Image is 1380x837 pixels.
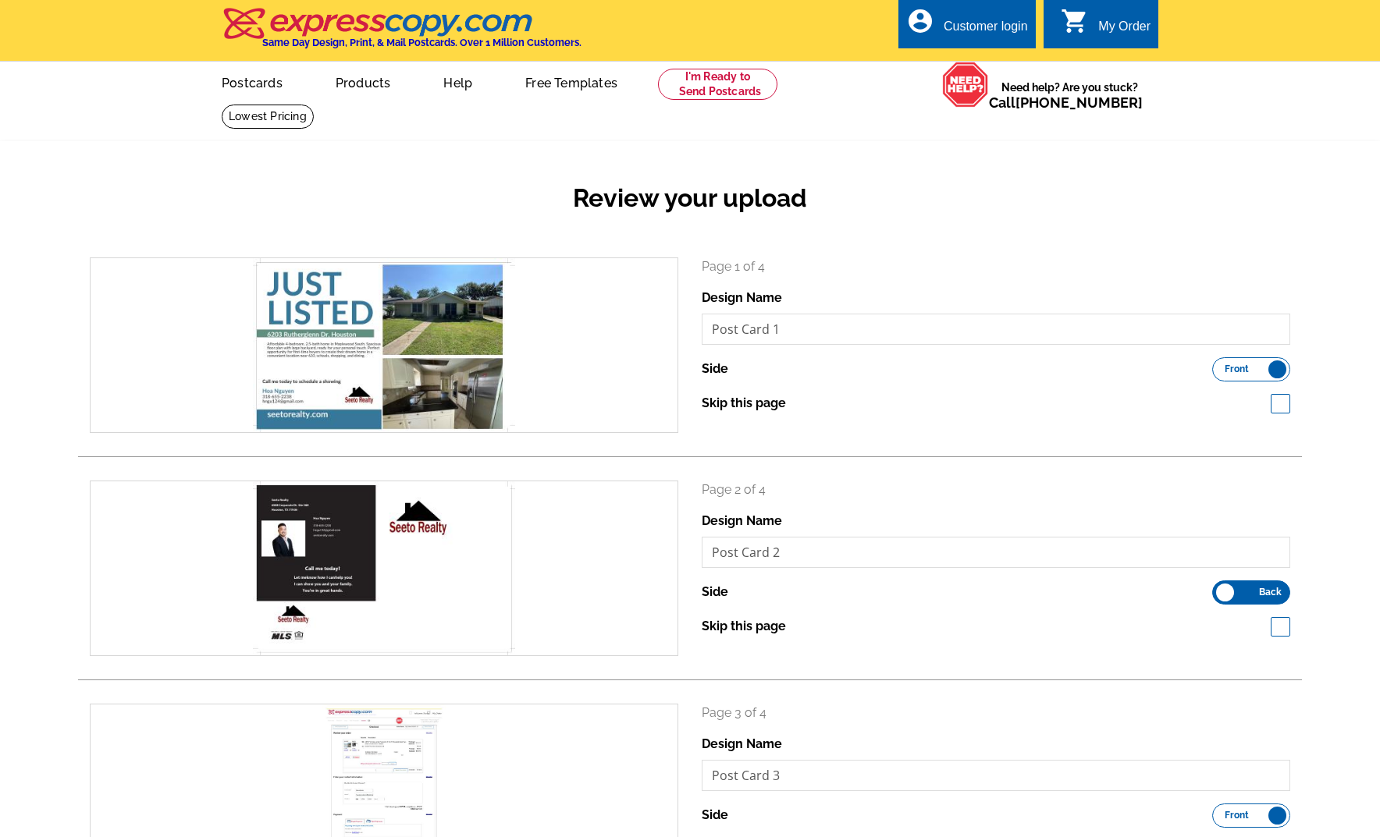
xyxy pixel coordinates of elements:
label: Side [702,806,728,825]
span: Front [1225,365,1249,373]
a: shopping_cart My Order [1061,17,1151,37]
a: [PHONE_NUMBER] [1015,94,1143,111]
p: Page 1 of 4 [702,257,1290,276]
a: account_circle Customer login [906,17,1028,37]
input: File Name [702,760,1290,791]
span: Need help? Are you stuck? [989,80,1151,111]
a: Same Day Design, Print, & Mail Postcards. Over 1 Million Customers. [222,19,582,48]
label: Skip this page [702,617,786,636]
img: help [942,62,989,108]
i: account_circle [906,7,934,35]
label: Design Name [702,512,782,530]
label: Design Name [702,735,782,754]
input: File Name [702,314,1290,345]
label: Skip this page [702,394,786,413]
p: Page 2 of 4 [702,481,1290,499]
a: Products [311,63,416,100]
a: Help [418,63,497,100]
span: Call [989,94,1143,111]
span: Back [1259,588,1282,596]
div: My Order [1098,20,1151,41]
h4: Same Day Design, Print, & Mail Postcards. Over 1 Million Customers. [262,37,582,48]
h2: Review your upload [78,183,1302,213]
div: Customer login [944,20,1028,41]
label: Side [702,583,728,601]
label: Side [702,360,728,378]
p: Page 3 of 4 [702,704,1290,722]
span: Front [1225,811,1249,819]
a: Free Templates [500,63,642,100]
input: File Name [702,537,1290,568]
a: Postcards [197,63,308,100]
i: shopping_cart [1061,7,1089,35]
label: Design Name [702,289,782,307]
